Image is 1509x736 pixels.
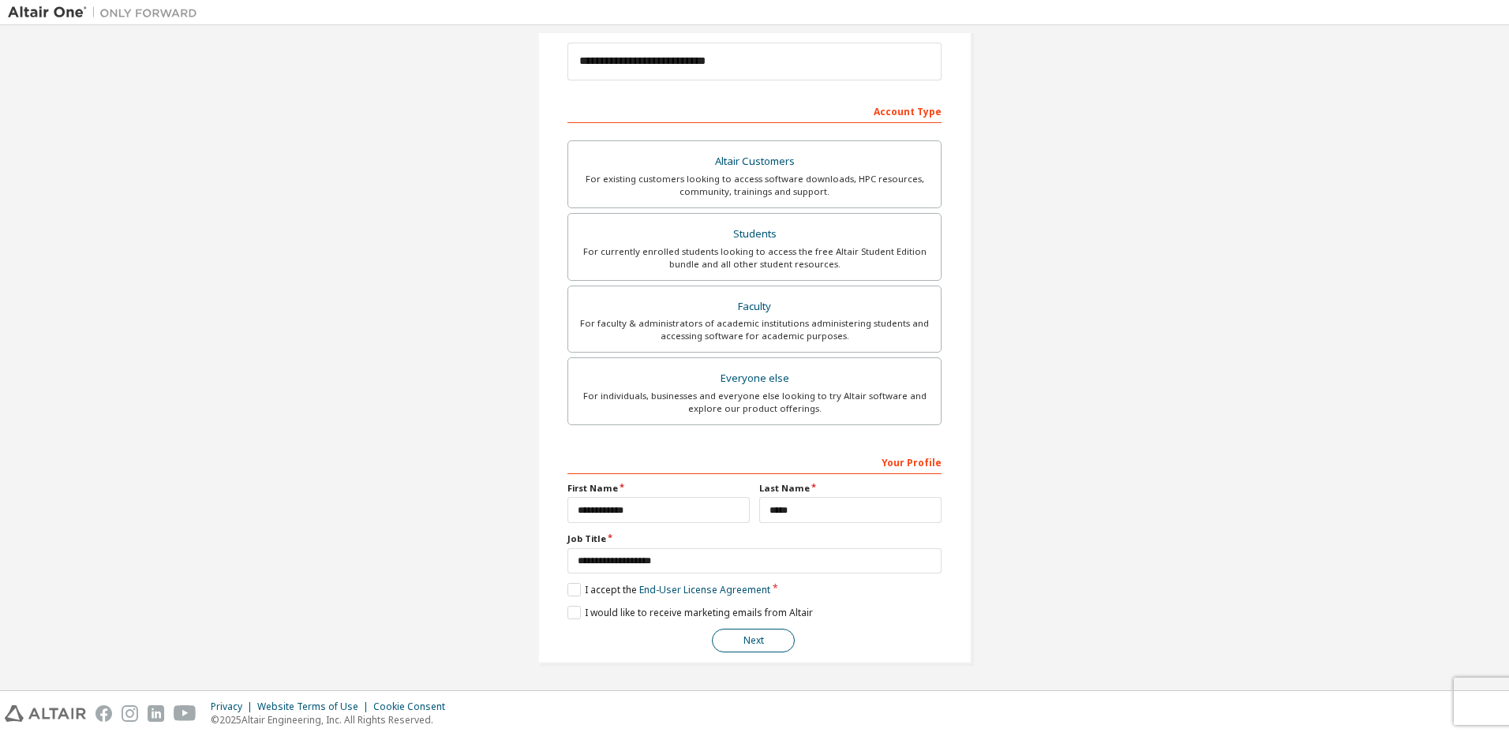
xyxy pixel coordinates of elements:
img: instagram.svg [122,705,138,722]
div: For individuals, businesses and everyone else looking to try Altair software and explore our prod... [578,390,931,415]
label: I would like to receive marketing emails from Altair [567,606,813,619]
label: Job Title [567,532,942,545]
div: Account Type [567,98,942,123]
a: End-User License Agreement [639,583,770,596]
div: Students [578,223,931,245]
label: First Name [567,482,750,495]
img: linkedin.svg [148,705,164,722]
img: altair_logo.svg [5,705,86,722]
div: For faculty & administrators of academic institutions administering students and accessing softwa... [578,317,931,342]
p: © 2025 Altair Engineering, Inc. All Rights Reserved. [211,713,455,727]
div: Everyone else [578,368,931,390]
div: Altair Customers [578,151,931,173]
div: Website Terms of Use [257,701,373,713]
label: I accept the [567,583,770,596]
label: Last Name [759,482,942,495]
div: For existing customers looking to access software downloads, HPC resources, community, trainings ... [578,173,931,198]
img: youtube.svg [174,705,197,722]
div: Cookie Consent [373,701,455,713]
div: Privacy [211,701,257,713]
div: Your Profile [567,449,942,474]
div: For currently enrolled students looking to access the free Altair Student Edition bundle and all ... [578,245,931,271]
button: Next [712,629,795,652]
img: facebook.svg [95,705,112,722]
img: Altair One [8,5,205,21]
div: Faculty [578,296,931,318]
